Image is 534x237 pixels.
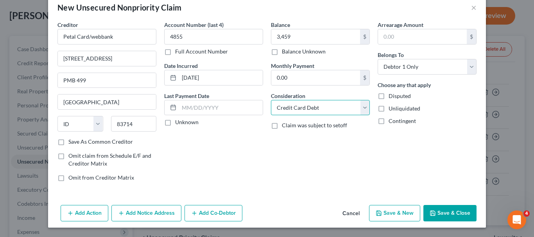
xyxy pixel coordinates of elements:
h1: [PERSON_NAME] [38,4,89,10]
div: $ [360,70,369,85]
label: Date Incurred [164,62,198,70]
div: Close [137,3,151,17]
span: Omit claim from Schedule E/F and Creditor Matrix [68,152,151,167]
div: [PERSON_NAME] • 5h ago [13,145,74,150]
button: Save & New [369,205,420,221]
button: Gif picker [25,177,31,184]
button: Save & Close [423,205,477,221]
label: Arrearage Amount [378,21,423,29]
b: 🚨ATTN: [GEOGRAPHIC_DATA] of [US_STATE] [13,66,111,80]
button: Cancel [336,206,366,221]
div: $ [360,29,369,44]
label: Choose any that apply [378,81,431,89]
button: Add Co-Debtor [185,205,242,221]
button: Upload attachment [37,177,43,184]
input: 0.00 [378,29,467,44]
label: Full Account Number [175,48,228,55]
input: Apt, Suite, etc... [58,73,156,88]
input: MM/DD/YYYY [179,100,263,115]
input: 0.00 [271,70,360,85]
button: × [471,3,477,12]
img: Profile image for Katie [22,4,35,17]
input: 0.00 [271,29,360,44]
button: Emoji picker [12,177,18,184]
span: Creditor [57,21,78,28]
button: Home [122,3,137,18]
input: Enter city... [58,94,156,109]
p: Active 6h ago [38,10,73,18]
div: The court has added a new Credit Counseling Field that we need to update upon filing. Please remo... [13,85,122,139]
input: Search creditor by name... [57,29,156,45]
input: Enter zip... [111,116,157,132]
iframe: Intercom live chat [507,210,526,229]
label: Monthly Payment [271,62,314,70]
span: Disputed [389,93,411,99]
input: XXXX [164,29,263,45]
input: MM/DD/YYYY [179,70,263,85]
button: go back [5,3,20,18]
div: 🚨ATTN: [GEOGRAPHIC_DATA] of [US_STATE]The court has added a new Credit Counseling Field that we n... [6,61,128,143]
span: Belongs To [378,52,404,58]
label: Balance [271,21,290,29]
div: New Unsecured Nonpriority Claim [57,2,181,13]
button: Add Notice Address [111,205,181,221]
textarea: Message… [7,161,150,174]
label: Consideration [271,92,305,100]
button: Send a message… [134,174,147,187]
span: Unliquidated [389,105,420,112]
div: $ [467,29,476,44]
button: Start recording [50,177,56,184]
div: Katie says… [6,61,150,160]
label: Last Payment Date [164,92,209,100]
input: Enter address... [58,51,156,66]
button: Add Action [61,205,108,221]
span: 4 [523,210,530,217]
label: Balance Unknown [282,48,326,55]
label: Account Number (last 4) [164,21,224,29]
span: Claim was subject to setoff [282,122,347,128]
label: Save As Common Creditor [68,138,133,146]
span: Contingent [389,118,416,124]
label: Unknown [175,118,199,126]
span: Omit from Creditor Matrix [68,174,134,181]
